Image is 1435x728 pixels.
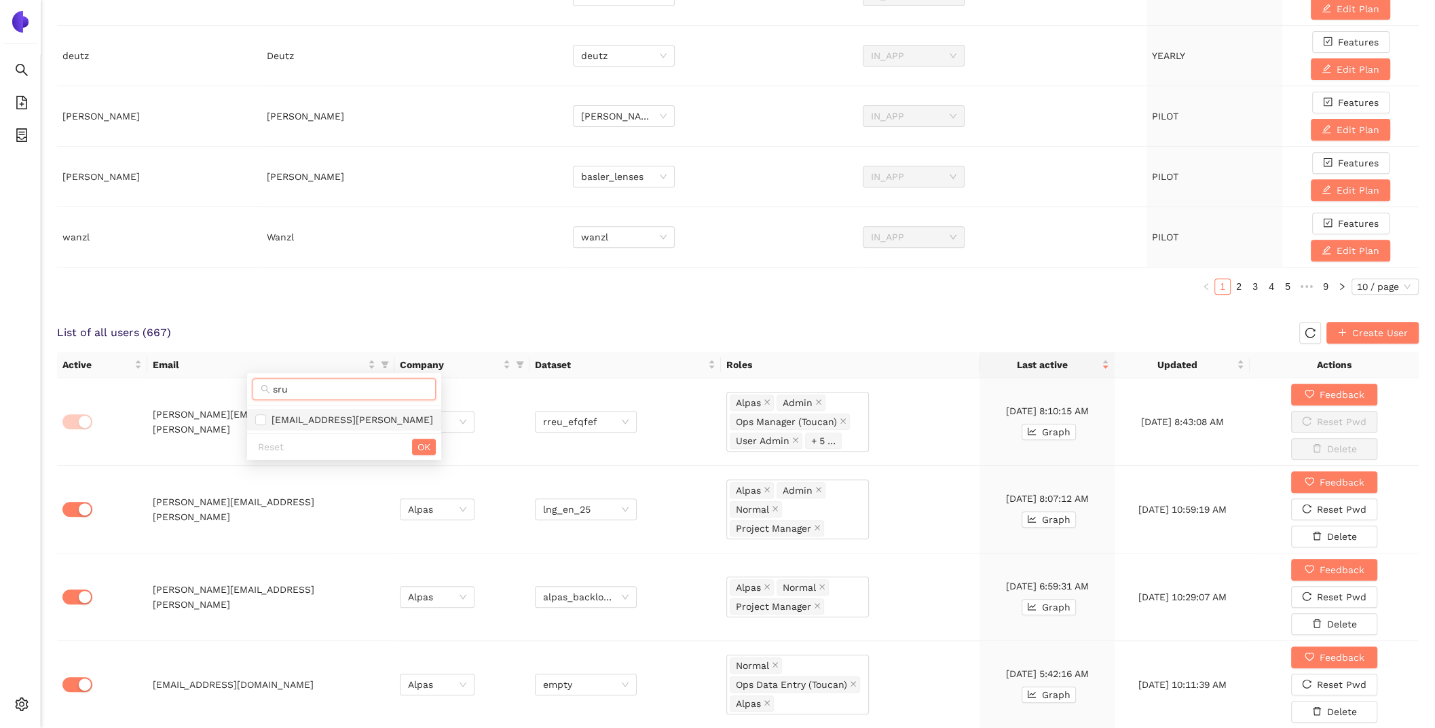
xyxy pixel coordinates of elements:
[819,583,825,591] span: close
[1264,279,1279,294] a: 4
[1322,64,1331,75] span: edit
[1320,387,1364,402] span: Feedback
[1291,526,1377,547] button: deleteDelete
[1322,124,1331,135] span: edit
[62,357,132,372] span: Active
[261,26,567,86] td: Deutz
[777,482,825,498] span: Admin
[736,414,837,429] span: Ops Manager (Toucan)
[261,86,567,147] td: [PERSON_NAME]
[57,207,261,268] td: wanzl
[581,45,667,66] span: deutz
[805,433,842,449] span: + 5 ...
[815,486,822,494] span: close
[147,553,395,641] td: [PERSON_NAME][EMAIL_ADDRESS][PERSON_NAME]
[1291,701,1377,723] button: deleteDelete
[736,483,761,498] span: Alpas
[1337,243,1379,258] span: Edit Plan
[985,666,1109,681] div: [DATE] 5:42:16 AM
[1022,599,1076,615] button: line-chartGraph
[1317,677,1366,692] span: Reset Pwd
[1296,278,1318,295] span: •••
[730,482,774,498] span: Alpas
[871,45,956,66] span: IN_APP
[1291,384,1377,405] button: heartFeedback
[15,693,29,720] span: setting
[730,657,782,674] span: Normal
[1147,207,1283,268] td: PILOT
[15,91,29,118] span: file-add
[516,361,524,369] span: filter
[1042,424,1070,439] span: Graph
[581,166,667,187] span: basler_lenses
[814,602,821,611] span: close
[736,580,761,595] span: Alpas
[1291,613,1377,635] button: deleteDelete
[730,501,782,517] span: Normal
[412,439,436,455] button: OK
[1311,119,1390,141] button: editEdit Plan
[1302,504,1311,515] span: reload
[378,354,392,375] span: filter
[1312,531,1322,542] span: delete
[1327,617,1357,632] span: Delete
[1327,529,1357,544] span: Delete
[1027,602,1037,613] span: line-chart
[1115,378,1250,466] td: [DATE] 8:43:08 AM
[1248,279,1263,294] a: 3
[581,106,667,126] span: draeger
[1291,647,1377,668] button: heartFeedback
[1202,283,1210,291] span: left
[985,491,1109,506] div: [DATE] 8:07:12 AM
[261,207,567,268] td: Wanzl
[1312,619,1322,630] span: delete
[408,587,466,607] span: Alpas
[985,403,1109,418] div: [DATE] 8:10:15 AM
[1250,352,1419,378] th: Actions
[1312,706,1322,717] span: delete
[1231,278,1247,295] li: 2
[1147,86,1283,147] td: PILOT
[1311,240,1390,261] button: editEdit Plan
[147,466,395,553] td: [PERSON_NAME][EMAIL_ADDRESS][PERSON_NAME]
[1291,586,1377,608] button: reloadReset Pwd
[153,357,366,372] span: Email
[1317,589,1366,604] span: Reset Pwd
[400,357,500,372] span: Company
[543,499,629,520] span: lng_en_25
[783,580,816,595] span: Normal
[985,579,1109,594] div: [DATE] 6:59:31 AM
[1337,183,1379,198] span: Edit Plan
[736,521,811,536] span: Project Manager
[1022,424,1076,440] button: line-chartGraph
[1326,322,1419,344] button: plusCreate User
[764,583,770,591] span: close
[1311,179,1390,201] button: editEdit Plan
[772,661,779,670] span: close
[1291,471,1377,493] button: heartFeedback
[408,499,466,520] span: Alpas
[1022,687,1076,703] button: line-chartGraph
[840,418,846,426] span: close
[57,352,147,378] th: this column's title is Active,this column is sortable
[1338,283,1346,291] span: right
[529,352,721,378] th: this column's title is Dataset,this column is sortable
[10,11,31,33] img: Logo
[1115,466,1250,553] td: [DATE] 10:59:19 AM
[1311,58,1390,80] button: editEdit Plan
[1320,475,1364,490] span: Feedback
[57,325,171,340] span: List of all users ( 667 )
[408,674,466,695] span: Alpas
[253,439,289,455] button: Reset
[814,524,821,532] span: close
[764,699,770,708] span: close
[15,124,29,151] span: container
[1198,278,1214,295] li: Previous Page
[777,579,829,596] span: Normal
[792,437,799,445] span: close
[1247,278,1263,295] li: 3
[1320,650,1364,665] span: Feedback
[1334,278,1350,295] button: right
[1312,31,1390,53] button: check-squareFeatures
[543,412,629,432] span: rreu_efqfef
